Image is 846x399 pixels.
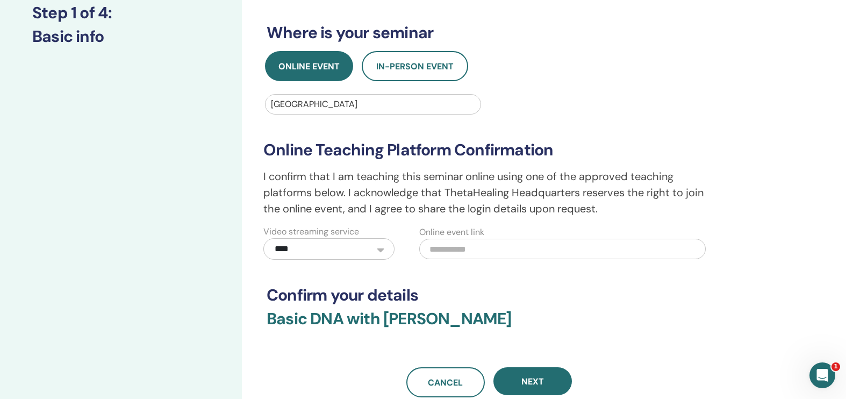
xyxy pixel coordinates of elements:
[267,309,711,341] h3: Basic DNA with [PERSON_NAME]
[32,27,210,46] h3: Basic info
[376,61,454,72] span: In-Person Event
[428,377,463,388] span: Cancel
[32,3,210,23] h3: Step 1 of 4 :
[263,140,714,160] h3: Online Teaching Platform Confirmation
[278,61,340,72] span: Online Event
[493,367,572,395] button: Next
[809,362,835,388] iframe: Intercom live chat
[362,51,468,81] button: In-Person Event
[831,362,840,371] span: 1
[263,168,714,217] p: I confirm that I am teaching this seminar online using one of the approved teaching platforms bel...
[521,376,544,387] span: Next
[267,286,711,305] h3: Confirm your details
[406,367,485,397] a: Cancel
[265,51,353,81] button: Online Event
[263,225,359,238] label: Video streaming service
[419,226,484,239] label: Online event link
[267,23,711,42] h3: Where is your seminar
